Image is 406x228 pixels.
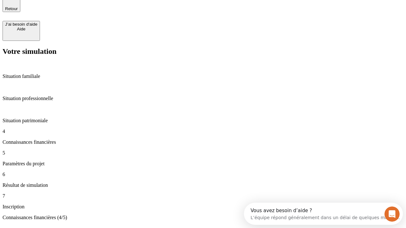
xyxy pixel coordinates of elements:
p: Résultat de simulation [3,182,403,188]
h2: Votre simulation [3,47,403,56]
button: J’ai besoin d'aideAide [3,21,40,41]
iframe: Intercom live chat discovery launcher [244,203,403,225]
p: Situation professionnelle [3,96,403,101]
p: Paramètres du projet [3,161,403,167]
p: Connaissances financières [3,139,403,145]
p: 5 [3,150,403,156]
p: 4 [3,129,403,134]
div: Vous avez besoin d’aide ? [7,5,156,10]
p: 6 [3,172,403,177]
p: Situation familiale [3,73,403,79]
iframe: Intercom live chat [384,206,400,222]
span: Retour [5,6,18,11]
div: J’ai besoin d'aide [5,22,37,27]
div: Aide [5,27,37,31]
div: Ouvrir le Messenger Intercom [3,3,175,20]
p: 7 [3,193,403,199]
p: Situation patrimoniale [3,118,403,123]
div: L’équipe répond généralement dans un délai de quelques minutes. [7,10,156,17]
p: Connaissances financières (4/5) [3,215,403,220]
p: Inscription [3,204,403,210]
